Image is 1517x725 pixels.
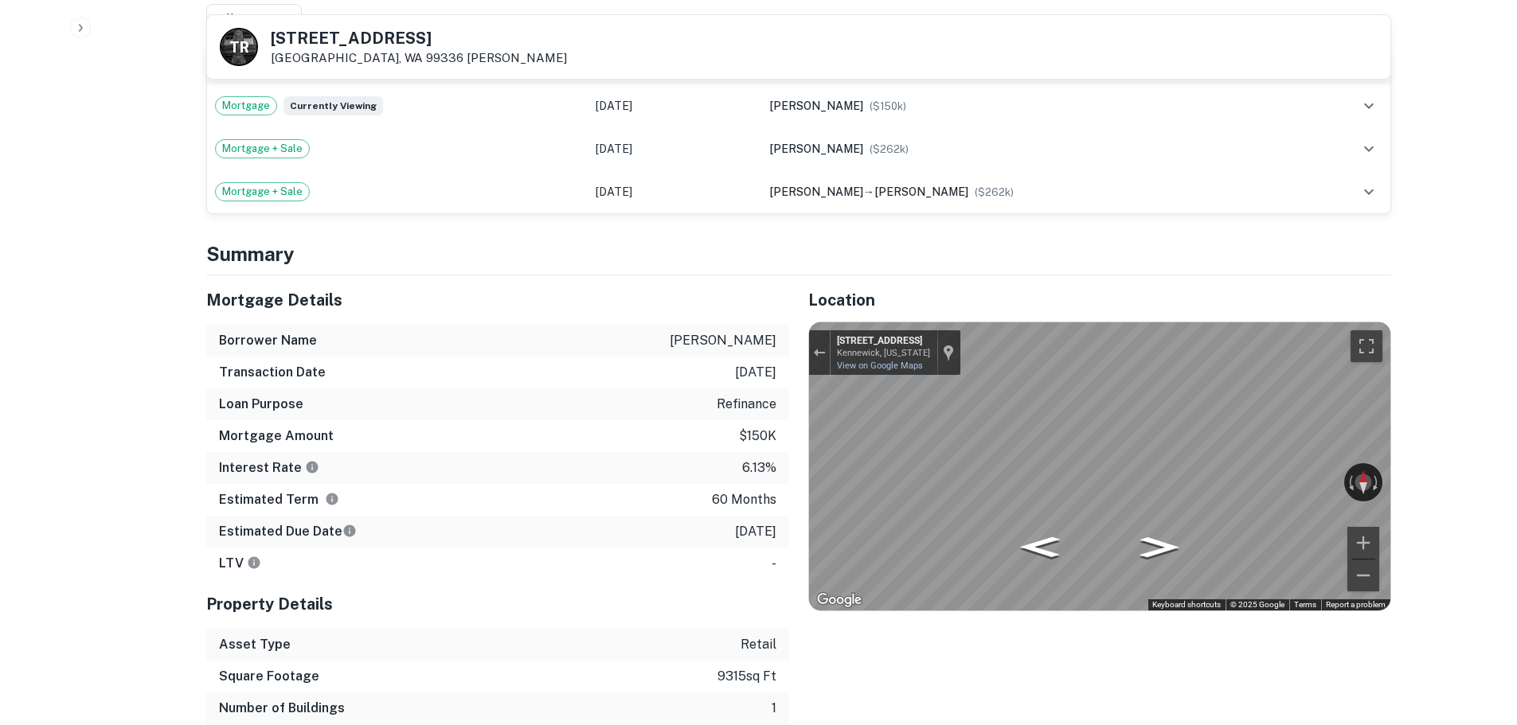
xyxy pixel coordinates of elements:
[305,460,319,474] svg: The interest rates displayed on the website are for informational purposes only and may be report...
[813,590,866,610] a: Open this area in Google Maps (opens a new window)
[467,51,567,64] a: [PERSON_NAME]
[1347,559,1379,591] button: Zoom out
[216,184,309,200] span: Mortgage + Sale
[1355,178,1382,205] button: expand row
[1371,463,1382,501] button: Rotate clockwise
[874,185,968,198] span: [PERSON_NAME]
[219,363,326,382] h6: Transaction Date
[741,635,776,654] p: retail
[808,288,1391,312] h5: Location
[219,635,291,654] h6: Asset Type
[837,335,930,348] div: [STREET_ADDRESS]
[219,490,339,509] h6: Estimated Term
[1230,600,1284,609] span: © 2025 Google
[588,127,761,170] td: [DATE]
[1355,463,1371,501] button: Reset the view
[717,395,776,414] p: refinance
[216,141,309,157] span: Mortgage + Sale
[1123,532,1195,562] path: Go East, W Deschutes Ave
[769,185,863,198] span: [PERSON_NAME]
[1355,135,1382,162] button: expand row
[219,458,319,477] h6: Interest Rate
[219,699,345,718] h6: Number of Buildings
[837,348,930,358] div: Kennewick, [US_STATE]
[206,592,789,616] h5: Property Details
[1326,600,1386,609] a: Report a problem
[837,361,923,371] a: View on Google Maps
[735,522,776,541] p: [DATE]
[219,667,319,686] h6: Square Footage
[219,395,303,414] h6: Loan Purpose
[809,341,830,363] button: Exit the Street View
[588,170,761,213] td: [DATE]
[206,288,789,312] h5: Mortgage Details
[1347,527,1379,559] button: Zoom in
[271,51,567,65] p: [GEOGRAPHIC_DATA], WA 99336
[229,37,248,58] p: T R
[219,427,334,446] h6: Mortgage Amount
[588,84,761,127] td: [DATE]
[943,344,954,361] a: Show location on map
[1152,599,1221,610] button: Keyboard shortcuts
[670,331,776,350] p: [PERSON_NAME]
[216,98,276,114] span: Mortgage
[870,143,909,155] span: ($ 262k )
[1003,532,1076,562] path: Go West, W Deschutes Ave
[219,554,261,573] h6: LTV
[1294,600,1316,609] a: Terms (opens in new tab)
[1351,330,1382,362] button: Toggle fullscreen view
[219,331,317,350] h6: Borrower Name
[717,667,776,686] p: 9315 sq ft
[769,99,863,112] span: [PERSON_NAME]
[712,490,776,509] p: 60 months
[769,183,1293,201] div: →
[1437,598,1517,674] iframe: Chat Widget
[772,699,776,718] p: 1
[870,100,906,112] span: ($ 150k )
[1308,8,1391,32] button: Expand All
[247,555,261,570] svg: LTVs displayed on the website are for informational purposes only and may be reported incorrectly...
[809,322,1390,610] div: Street View
[975,186,1014,198] span: ($ 262k )
[735,363,776,382] p: [DATE]
[1355,92,1382,119] button: expand row
[813,590,866,610] img: Google
[271,30,567,46] h5: [STREET_ADDRESS]
[769,142,863,155] span: [PERSON_NAME]
[739,427,776,446] p: $150k
[206,4,302,36] div: All Types
[342,524,357,538] svg: Estimate is based on a standard schedule for this type of loan.
[325,492,339,506] svg: Term is based on a standard schedule for this type of loan.
[742,458,776,477] p: 6.13%
[283,96,383,115] span: Currently viewing
[809,322,1390,610] div: Map
[1344,463,1355,501] button: Rotate counterclockwise
[219,522,357,541] h6: Estimated Due Date
[772,554,776,573] p: -
[206,240,1391,268] h4: Summary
